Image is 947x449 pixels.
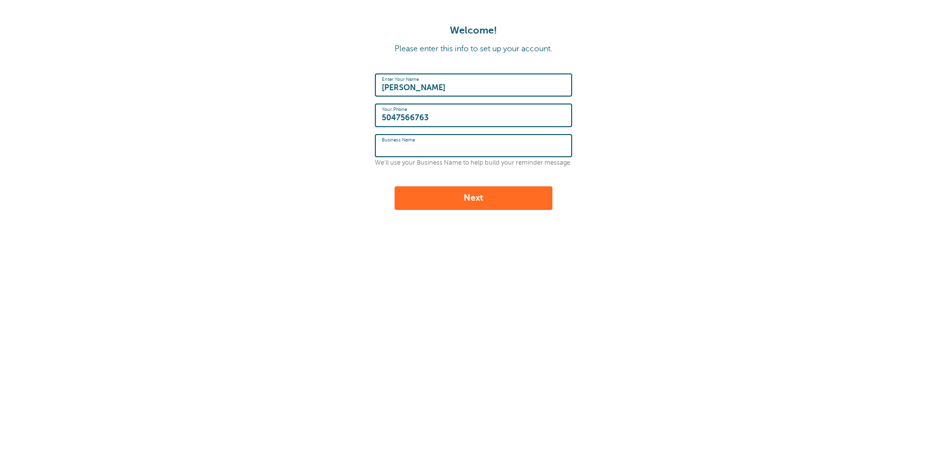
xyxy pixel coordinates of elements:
h1: Welcome! [10,25,937,36]
label: Business Name [382,137,415,143]
label: Enter Your Name [382,76,419,82]
button: Next [395,186,552,210]
p: Please enter this info to set up your account. [10,44,937,54]
label: Your Phone [382,106,407,112]
p: We'll use your Business Name to help build your reminder message. [375,159,572,167]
